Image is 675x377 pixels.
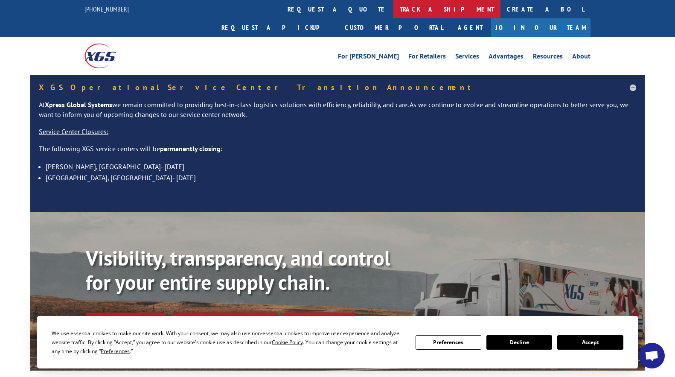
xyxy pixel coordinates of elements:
p: The following XGS service centers will be : [39,144,636,161]
li: [PERSON_NAME], [GEOGRAPHIC_DATA]- [DATE] [46,161,636,172]
span: Cookie Policy [272,339,303,346]
a: XGS ASSISTANT [283,313,356,331]
a: For [PERSON_NAME] [338,53,399,62]
a: Join Our Team [491,18,591,37]
a: Resources [533,53,563,62]
strong: Xpress Global Systems [45,100,112,109]
button: Preferences [416,335,481,350]
u: Service Center Closures: [39,127,108,136]
a: Calculate transit time [173,313,276,331]
p: At we remain committed to providing best-in-class logistics solutions with efficiency, reliabilit... [39,100,636,127]
button: Decline [486,335,552,350]
a: Advantages [489,53,524,62]
div: We use essential cookies to make our site work. With your consent, we may also use non-essential ... [52,329,405,356]
span: Preferences [101,348,130,355]
a: Track shipment [86,313,166,330]
strong: permanently closing [160,144,221,153]
a: Agent [449,18,491,37]
a: Customer Portal [338,18,449,37]
h5: XGS Operational Service Center Transition Announcement [39,84,636,91]
a: For Retailers [408,53,446,62]
a: [PHONE_NUMBER] [84,5,129,13]
div: Cookie Consent Prompt [37,316,638,368]
b: Visibility, transparency, and control for your entire supply chain. [86,245,390,296]
a: Services [455,53,479,62]
a: Request a pickup [215,18,338,37]
a: About [572,53,591,62]
li: [GEOGRAPHIC_DATA], [GEOGRAPHIC_DATA]- [DATE] [46,172,636,183]
button: Accept [557,335,623,350]
a: Open chat [639,343,665,368]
